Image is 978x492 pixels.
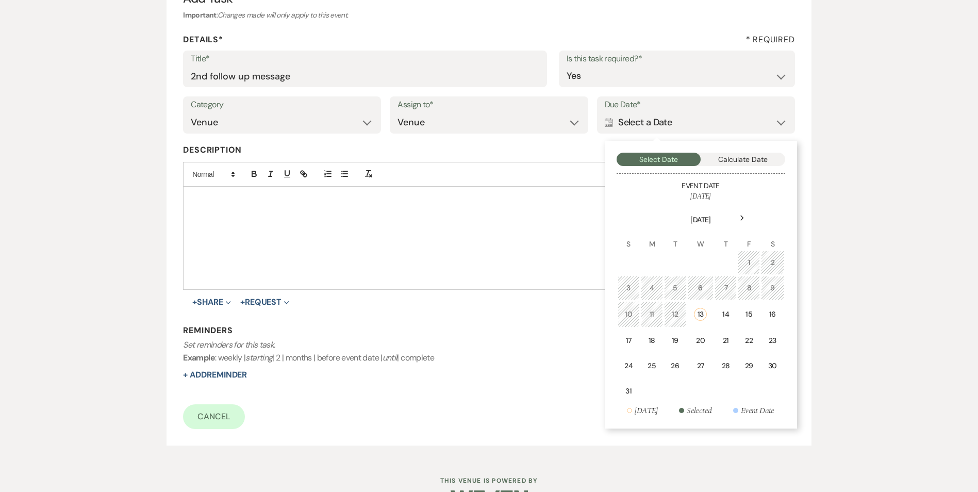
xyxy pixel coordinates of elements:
p: : weekly | | 2 | months | before event date | | complete [183,338,794,365]
button: Share [192,298,231,306]
div: 14 [721,309,730,320]
div: 1 [744,257,753,268]
a: Cancel [183,404,245,429]
i: until [383,352,397,363]
label: Description [183,143,794,158]
div: [DATE] [635,404,657,417]
b: Details* [183,34,223,45]
div: 28 [721,360,730,371]
h3: Reminders [183,325,794,336]
th: W [687,226,714,250]
button: Request [240,298,289,306]
div: 31 [624,386,633,397]
div: Select a Date [605,112,787,133]
div: 9 [768,283,777,293]
label: Category [191,97,373,112]
div: 17 [624,335,633,346]
div: 13 [694,308,707,321]
h4: * Required [746,34,795,45]
span: + [240,298,245,306]
div: 27 [694,360,707,371]
th: T [664,226,686,250]
div: 12 [671,309,679,320]
th: M [641,226,663,250]
div: 5 [671,283,679,293]
i: Changes made will only apply to this event. [218,10,348,20]
b: Example [183,352,215,363]
div: Selected [687,404,711,417]
h6: : [183,10,794,21]
div: 11 [648,309,656,320]
div: 20 [694,335,707,346]
span: + [192,298,197,306]
div: 30 [768,360,777,371]
i: starting [245,352,272,363]
div: 22 [744,335,753,346]
div: 25 [648,360,656,371]
th: [DATE] [618,202,784,225]
div: 18 [648,335,656,346]
div: 29 [744,360,753,371]
label: Assign to* [397,97,580,112]
div: 10 [624,309,633,320]
th: F [738,226,760,250]
label: Due Date* [605,97,787,112]
div: 4 [648,283,656,293]
h5: Event Date [617,181,785,191]
button: Calculate Date [701,153,785,166]
div: 15 [744,309,753,320]
div: 21 [721,335,730,346]
div: 16 [768,309,777,320]
th: T [715,226,737,250]
div: 7 [721,283,730,293]
div: 19 [671,335,679,346]
button: + AddReminder [183,371,247,379]
div: Event Date [741,404,774,417]
div: 2 [768,257,777,268]
button: Select Date [617,153,701,166]
div: 8 [744,283,753,293]
div: 3 [624,283,633,293]
div: 23 [768,335,777,346]
th: S [761,226,784,250]
i: Set reminders for this task. [183,339,275,350]
th: S [618,226,640,250]
label: Title* [191,52,539,67]
h6: [DATE] [617,191,785,202]
div: 24 [624,360,633,371]
b: Important [183,10,216,20]
label: Is this task required?* [567,52,787,67]
div: 6 [694,283,707,293]
div: 26 [671,360,679,371]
